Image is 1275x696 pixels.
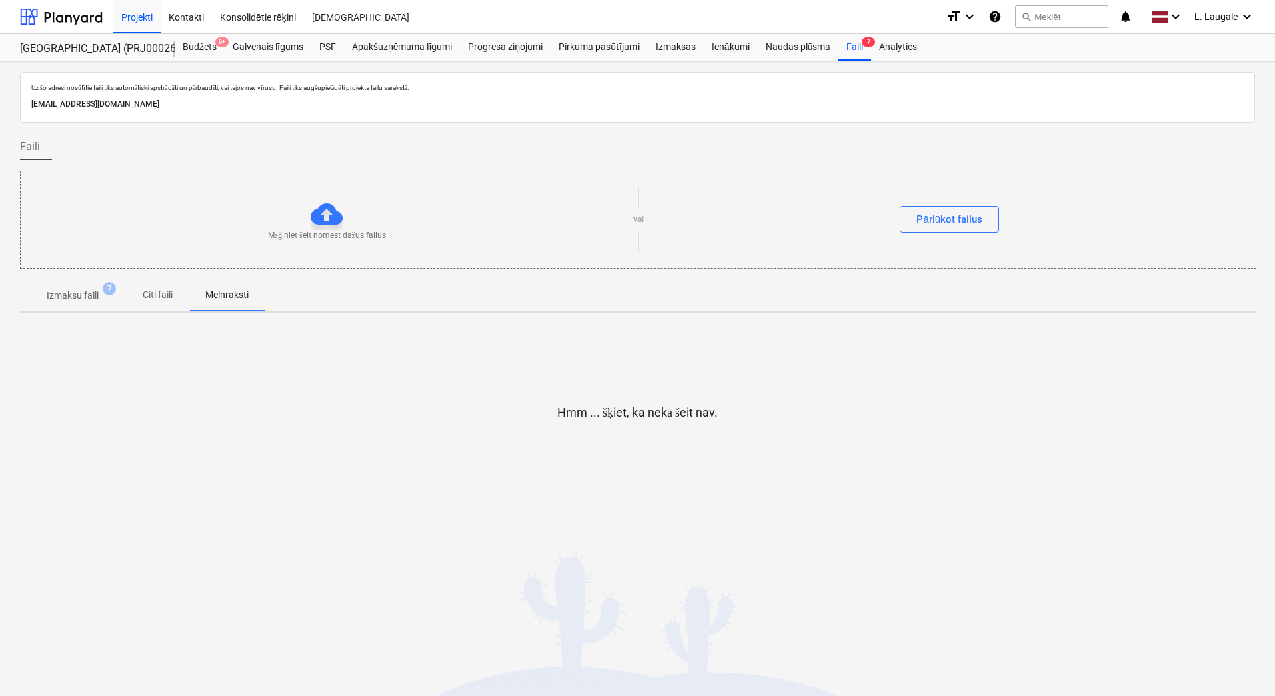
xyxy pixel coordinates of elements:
[268,230,386,241] p: Mēģiniet šeit nomest dažus failus
[47,289,99,303] p: Izmaksu faili
[20,139,40,155] span: Faili
[460,34,551,61] a: Progresa ziņojumi
[557,405,718,421] p: Hmm ... šķiet, ka nekā šeit nav.
[175,34,225,61] div: Budžets
[311,34,344,61] a: PSF
[31,83,1244,92] p: Uz šo adresi nosūtītie faili tiks automātiski apstrādāti un pārbaudīti, vai tajos nav vīrusu. Fai...
[175,34,225,61] a: Budžets9+
[862,37,875,47] span: 7
[103,282,116,295] span: 7
[20,42,159,56] div: [GEOGRAPHIC_DATA] (PRJ0002627, K-1 un K-2(2.kārta) 2601960
[633,214,644,225] p: vai
[215,37,229,47] span: 9+
[31,97,1244,111] p: [EMAIL_ADDRESS][DOMAIN_NAME]
[838,34,871,61] a: Faili7
[900,206,999,233] button: Pārlūkot failus
[916,211,982,228] div: Pārlūkot failus
[141,288,173,302] p: Citi faili
[20,171,1256,269] div: Mēģiniet šeit nomest dažus failusvaiPārlūkot failus
[1208,632,1275,696] iframe: Chat Widget
[551,34,648,61] a: Pirkuma pasūtījumi
[225,34,311,61] a: Galvenais līgums
[704,34,758,61] a: Ienākumi
[648,34,704,61] a: Izmaksas
[758,34,839,61] a: Naudas plūsma
[838,34,871,61] div: Faili
[205,288,249,302] p: Melnraksti
[871,34,925,61] a: Analytics
[344,34,460,61] a: Apakšuzņēmuma līgumi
